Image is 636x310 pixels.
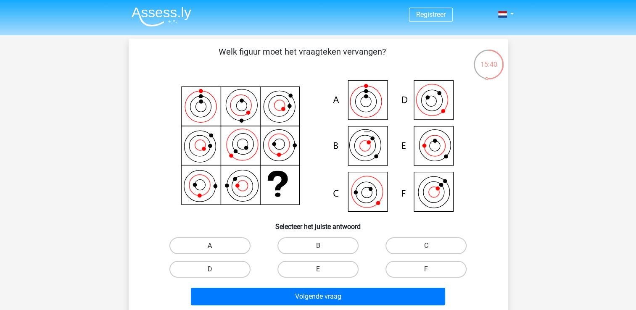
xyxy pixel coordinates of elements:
[385,261,467,278] label: F
[277,261,359,278] label: E
[191,288,445,305] button: Volgende vraag
[132,7,191,26] img: Assessly
[169,237,251,254] label: A
[142,45,463,71] p: Welk figuur moet het vraagteken vervangen?
[169,261,251,278] label: D
[473,49,504,70] div: 15:40
[416,11,446,18] a: Registreer
[277,237,359,254] label: B
[142,216,494,231] h6: Selecteer het juiste antwoord
[385,237,467,254] label: C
